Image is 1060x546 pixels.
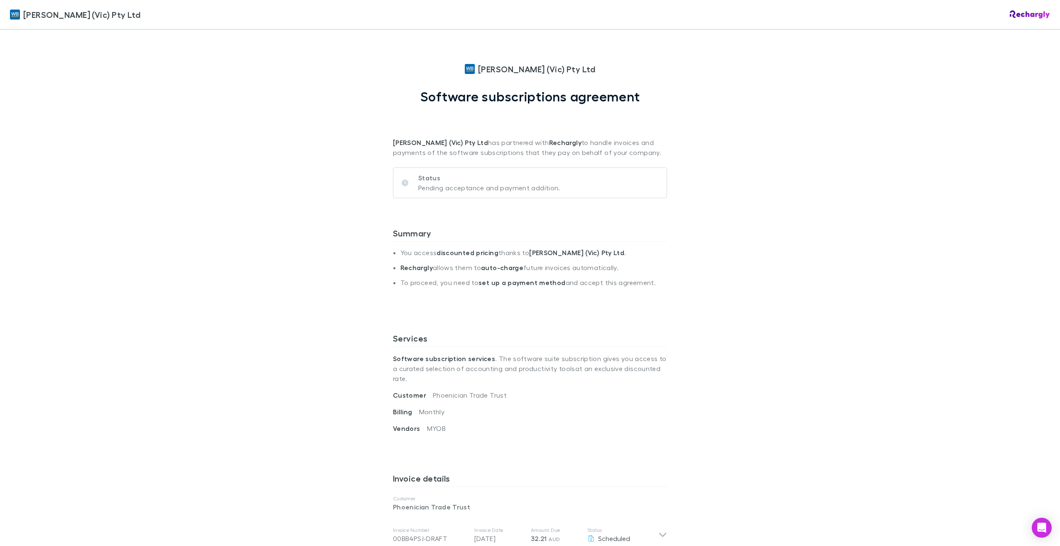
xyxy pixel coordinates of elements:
p: [DATE] [474,534,524,544]
img: William Buck (Vic) Pty Ltd's Logo [465,64,475,74]
span: Vendors [393,424,427,433]
h1: Software subscriptions agreement [420,89,640,104]
span: [PERSON_NAME] (Vic) Pty Ltd [478,63,595,75]
img: William Buck (Vic) Pty Ltd's Logo [10,10,20,20]
span: [PERSON_NAME] (Vic) Pty Ltd [23,8,140,21]
p: Status [587,527,658,534]
strong: [PERSON_NAME] (Vic) Pty Ltd [393,138,488,147]
p: Invoice Date [474,527,524,534]
h3: Invoice details [393,473,667,487]
p: Pending acceptance and payment addition. [418,183,560,193]
span: Customer [393,391,433,399]
div: 00BB4PSJ-DRAFT [393,534,468,544]
h3: Summary [393,228,667,241]
span: MYOB [427,424,446,432]
div: Open Intercom Messenger [1032,518,1052,538]
h3: Services [393,333,667,347]
img: Rechargly Logo [1010,10,1050,19]
p: Phoenician Trade Trust [393,502,667,512]
strong: [PERSON_NAME] (Vic) Pty Ltd [529,248,624,257]
span: 32.21 [531,534,547,543]
p: Amount Due [531,527,581,534]
p: Status [418,173,560,183]
strong: Software subscription services [393,354,495,363]
span: Scheduled [598,534,630,542]
li: To proceed, you need to and accept this agreement. [400,278,667,293]
strong: set up a payment method [478,278,565,287]
li: You access thanks to . [400,248,667,263]
p: Customer [393,495,667,502]
li: allows them to future invoices automatically. [400,263,667,278]
span: Phoenician Trade Trust [433,391,507,399]
strong: Rechargly [400,263,433,272]
span: AUD [549,536,560,542]
p: Invoice Number [393,527,468,534]
strong: Rechargly [549,138,582,147]
p: . The software suite subscription gives you access to a curated selection of accounting and produ... [393,347,667,390]
strong: auto-charge [481,263,523,272]
span: Monthly [419,408,445,416]
p: has partnered with to handle invoices and payments of the software subscriptions that they pay on... [393,104,667,157]
strong: discounted pricing [437,248,498,257]
span: Billing [393,408,419,416]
